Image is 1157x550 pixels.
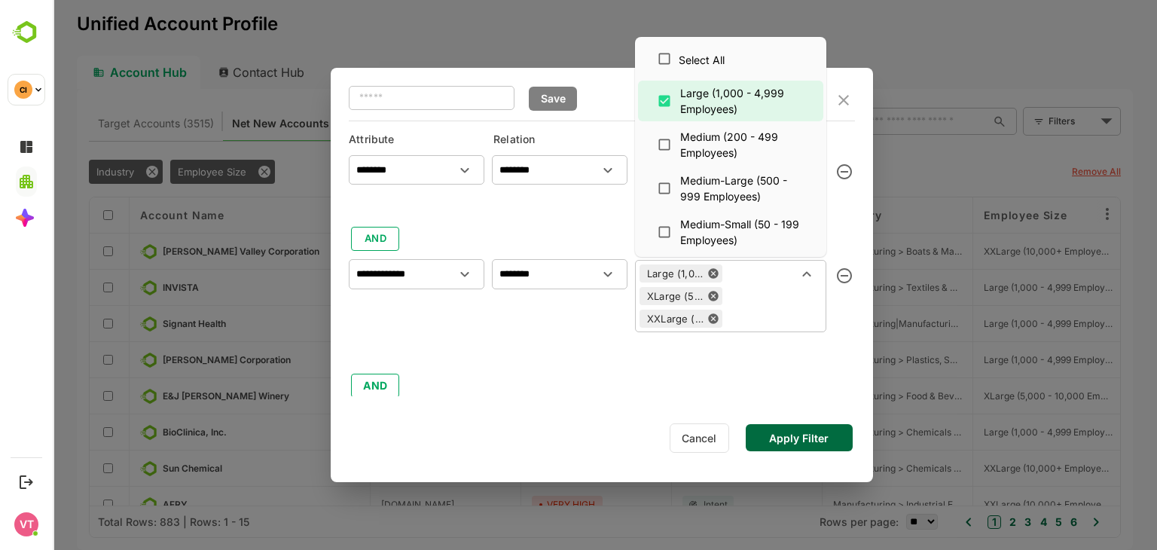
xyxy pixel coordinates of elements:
div: XXLarge (10,000+ Employees) [587,312,652,325]
div: XXLarge (10,000+ Employees) [587,310,670,328]
button: close [782,93,800,108]
div: Medium-Large (500 - 999 Employees) [627,173,751,204]
button: AND [298,374,346,398]
div: Large (1,000 - 4,999 Employees) [587,264,670,283]
div: Large (1,000 - 4,999 Employees) [587,267,652,280]
h6: Attribute [296,130,432,148]
button: Open [401,160,423,181]
button: delete [780,264,803,287]
div: CI [14,81,32,99]
h6: Relation [441,130,576,148]
button: Apply Filter [693,424,800,451]
button: Logout [16,472,36,492]
button: Open [401,264,423,285]
button: Cancel [617,423,676,453]
img: BambooboxLogoMark.f1c84d78b4c51b1a7b5f700c9845e183.svg [8,18,46,47]
button: Open [545,160,566,181]
button: Save [476,87,524,111]
div: XLarge (5,000 - 10,000 Employees) [587,287,670,305]
div: Medium-Small (50 - 199 Employees) [627,216,751,248]
div: XLarge (5,000 - 10,000 Employees) [587,289,652,303]
div: Medium (200 - 499 Employees) [627,129,751,160]
div: VT [14,512,38,536]
button: Close [743,264,765,285]
button: Open [545,264,566,285]
span: Save [482,89,518,108]
div: Large (1,000 - 4,999 Employees) [627,85,751,117]
div: Select All [626,52,672,68]
button: delete [780,160,803,183]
